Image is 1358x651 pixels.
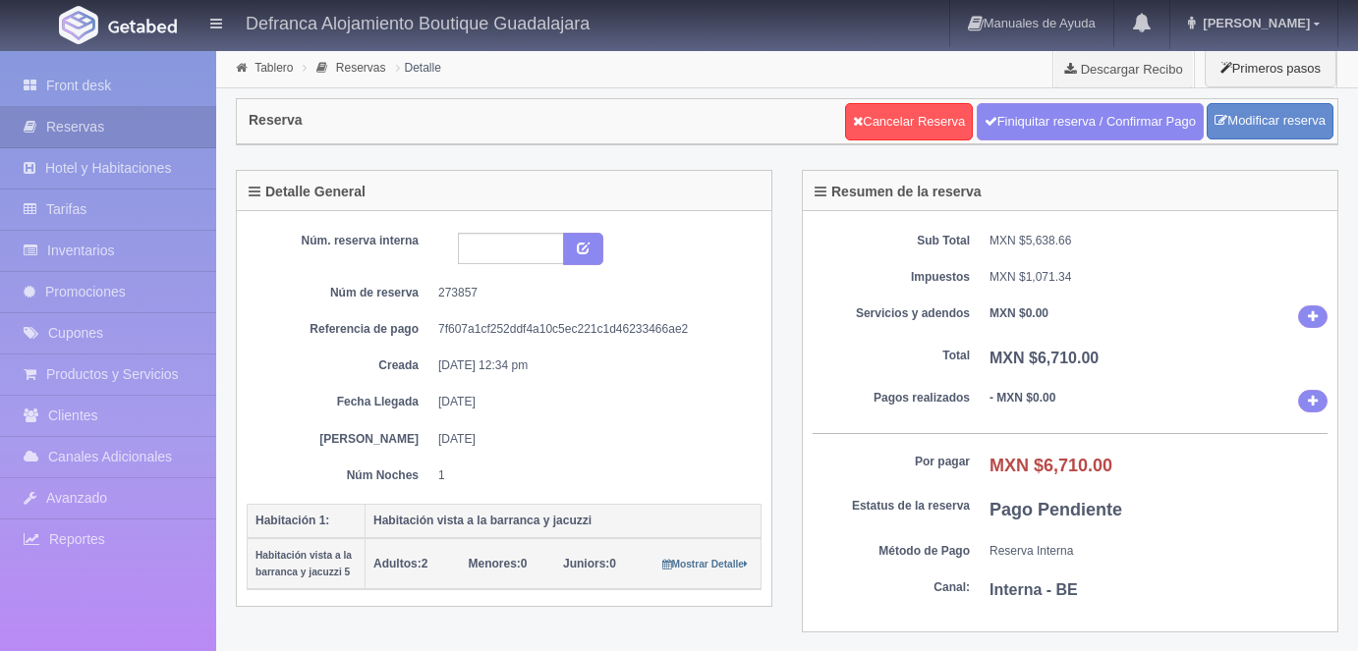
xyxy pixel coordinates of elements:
dt: Estatus de la reserva [813,498,970,515]
b: Interna - BE [990,581,1078,598]
small: Habitación vista a la barranca y jacuzzi 5 [255,550,352,577]
span: 2 [373,557,427,570]
dd: [DATE] [438,431,747,448]
a: Finiquitar reserva / Confirmar Pago [977,103,1204,140]
a: Cancelar Reserva [845,103,973,140]
a: Modificar reserva [1207,103,1333,139]
h4: Defranca Alojamiento Boutique Guadalajara [246,10,590,34]
b: MXN $0.00 [990,306,1048,320]
dt: Fecha Llegada [261,394,419,410]
dt: Creada [261,357,419,374]
dt: Por pagar [813,454,970,470]
b: MXN $6,710.00 [990,456,1112,475]
a: Tablero [255,61,293,75]
a: Descargar Recibo [1053,49,1194,88]
li: Detalle [391,58,446,77]
b: Pago Pendiente [990,500,1122,519]
dt: Método de Pago [813,543,970,560]
a: Reservas [336,61,386,75]
span: [PERSON_NAME] [1198,16,1310,30]
dd: [DATE] [438,394,747,410]
dd: 7f607a1cf252ddf4a10c5ec221c1d46233466ae2 [438,321,747,338]
h4: Resumen de la reserva [815,185,982,199]
a: Mostrar Detalle [662,557,748,570]
strong: Juniors: [563,557,609,570]
dd: MXN $1,071.34 [990,269,1328,286]
dt: Impuestos [813,269,970,286]
span: 0 [469,557,528,570]
h4: Reserva [249,113,303,128]
dd: 1 [438,467,747,484]
small: Mostrar Detalle [662,559,748,570]
dt: [PERSON_NAME] [261,431,419,448]
strong: Menores: [469,557,521,570]
b: MXN $6,710.00 [990,350,1099,366]
dd: [DATE] 12:34 pm [438,357,747,374]
dd: 273857 [438,285,747,301]
dt: Canal: [813,579,970,596]
dt: Referencia de pago [261,321,419,338]
dt: Total [813,348,970,364]
th: Habitación vista a la barranca y jacuzzi [366,504,762,538]
img: Getabed [108,19,177,33]
dt: Sub Total [813,233,970,249]
span: 0 [563,557,616,570]
button: Primeros pasos [1205,49,1336,87]
dd: Reserva Interna [990,543,1328,560]
b: Habitación 1: [255,514,329,527]
h4: Detalle General [249,185,366,199]
img: Getabed [59,6,98,44]
dt: Pagos realizados [813,390,970,407]
dt: Núm Noches [261,467,419,484]
dt: Núm. reserva interna [261,233,419,249]
strong: Adultos: [373,557,422,570]
dd: MXN $5,638.66 [990,233,1328,249]
dt: Núm de reserva [261,285,419,301]
dt: Servicios y adendos [813,305,970,322]
b: - MXN $0.00 [990,391,1055,405]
